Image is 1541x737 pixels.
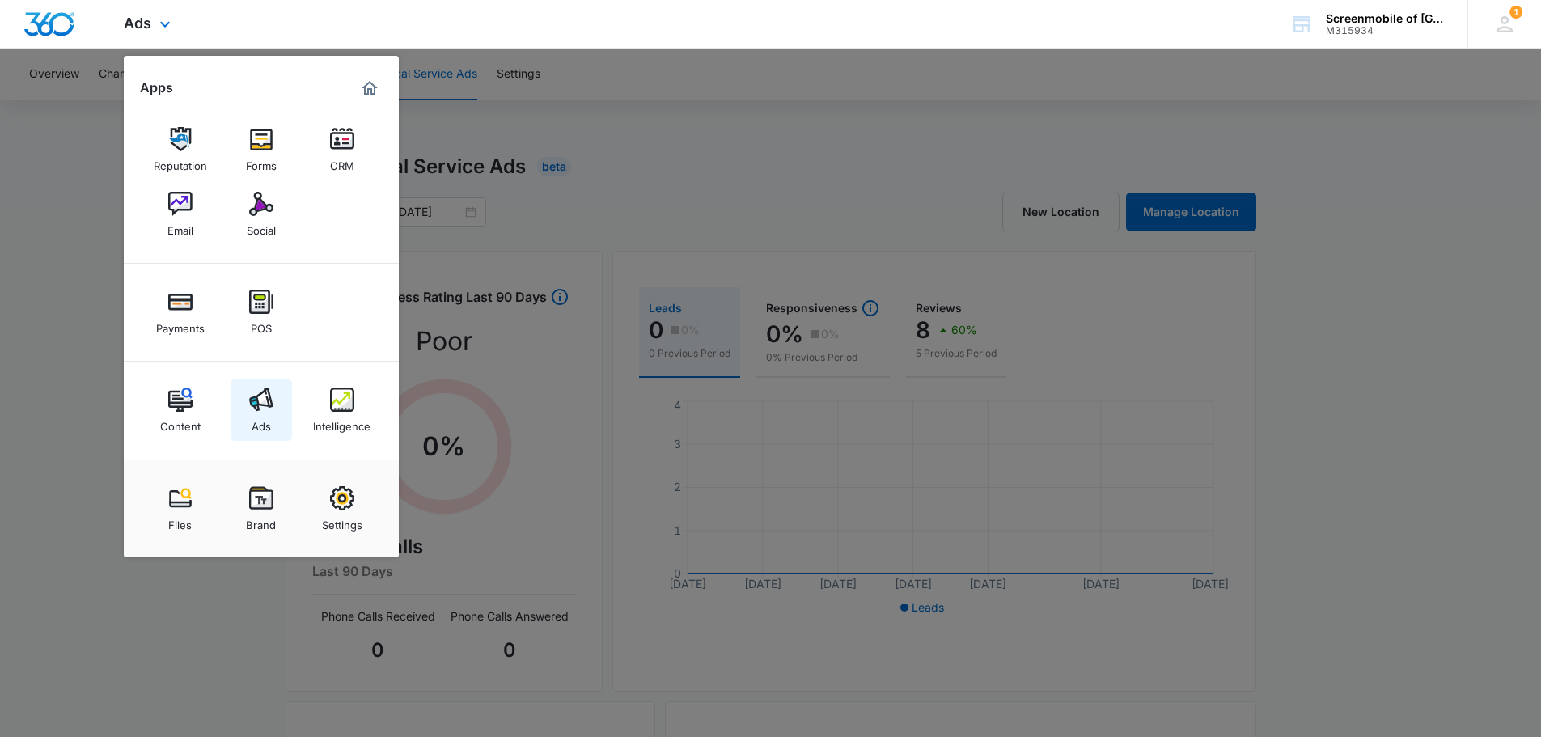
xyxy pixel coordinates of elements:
[231,379,292,441] a: Ads
[154,151,207,172] div: Reputation
[357,75,383,101] a: Marketing 360® Dashboard
[322,510,362,532] div: Settings
[150,379,211,441] a: Content
[150,184,211,245] a: Email
[311,379,373,441] a: Intelligence
[150,478,211,540] a: Files
[150,282,211,343] a: Payments
[160,412,201,433] div: Content
[150,119,211,180] a: Reputation
[311,119,373,180] a: CRM
[247,216,276,237] div: Social
[1509,6,1522,19] div: notifications count
[246,510,276,532] div: Brand
[1509,6,1522,19] span: 1
[330,151,354,172] div: CRM
[251,314,272,335] div: POS
[1326,12,1444,25] div: account name
[156,314,205,335] div: Payments
[246,151,277,172] div: Forms
[252,412,271,433] div: Ads
[140,80,173,95] h2: Apps
[124,15,151,32] span: Ads
[168,510,192,532] div: Files
[231,119,292,180] a: Forms
[231,478,292,540] a: Brand
[313,412,370,433] div: Intelligence
[231,184,292,245] a: Social
[1326,25,1444,36] div: account id
[167,216,193,237] div: Email
[311,478,373,540] a: Settings
[231,282,292,343] a: POS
